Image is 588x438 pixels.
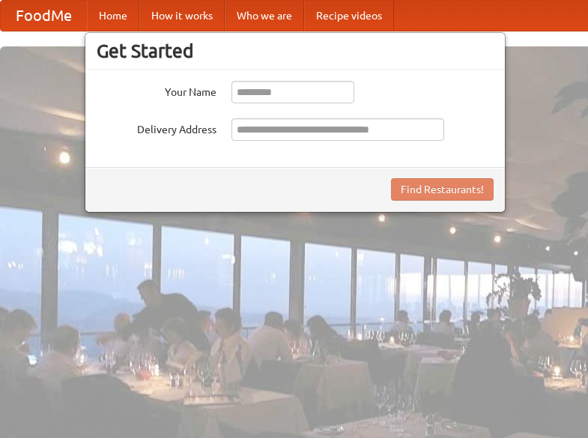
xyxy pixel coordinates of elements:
[97,40,494,62] h3: Get Started
[87,1,139,31] a: Home
[97,81,216,100] label: Your Name
[391,178,494,201] button: Find Restaurants!
[1,1,87,31] a: FoodMe
[97,118,216,137] label: Delivery Address
[139,1,225,31] a: How it works
[225,1,304,31] a: Who we are
[304,1,394,31] a: Recipe videos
